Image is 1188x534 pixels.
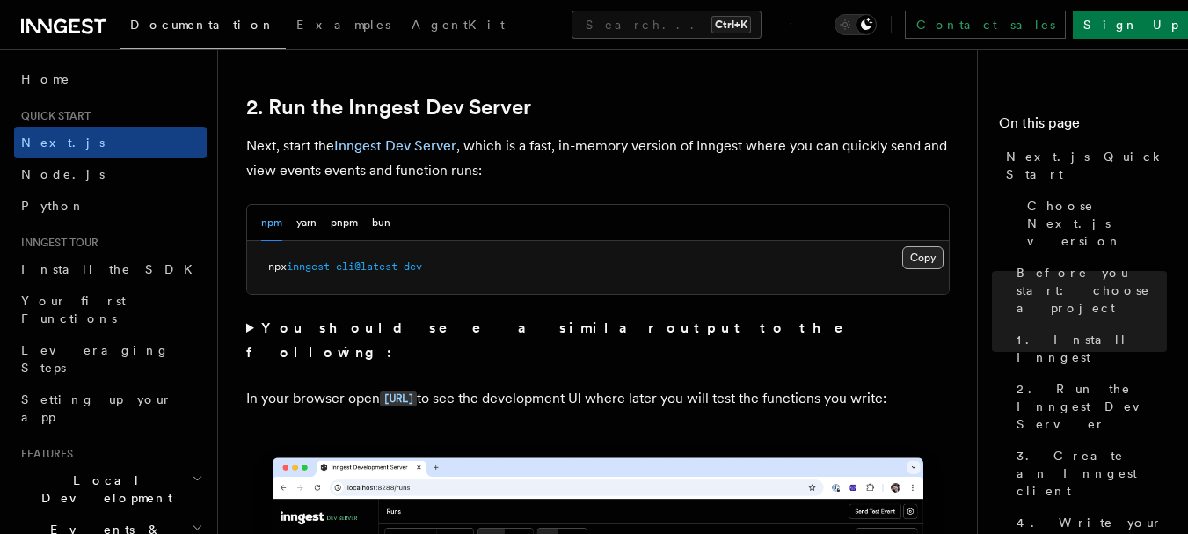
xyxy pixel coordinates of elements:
[21,343,170,375] span: Leveraging Steps
[1009,324,1167,373] a: 1. Install Inngest
[14,334,207,384] a: Leveraging Steps
[21,294,126,326] span: Your first Functions
[14,63,207,95] a: Home
[21,262,203,276] span: Install the SDK
[380,391,417,406] code: [URL]
[14,127,207,158] a: Next.js
[380,390,417,406] a: [URL]
[21,392,172,424] span: Setting up your app
[401,5,515,48] a: AgentKit
[1009,257,1167,324] a: Before you start: choose a project
[21,70,70,88] span: Home
[14,384,207,433] a: Setting up your app
[120,5,286,49] a: Documentation
[286,5,401,48] a: Examples
[296,18,390,32] span: Examples
[331,205,358,241] button: pnpm
[572,11,762,39] button: Search...Ctrl+K
[1009,440,1167,507] a: 3. Create an Inngest client
[14,109,91,123] span: Quick start
[130,18,275,32] span: Documentation
[835,14,877,35] button: Toggle dark mode
[1020,190,1167,257] a: Choose Next.js version
[14,472,192,507] span: Local Development
[287,260,397,273] span: inngest-cli@latest
[261,205,282,241] button: npm
[14,190,207,222] a: Python
[246,134,950,183] p: Next, start the , which is a fast, in-memory version of Inngest where you can quickly send and vi...
[246,316,950,365] summary: You should see a similar output to the following:
[14,285,207,334] a: Your first Functions
[711,16,751,33] kbd: Ctrl+K
[1017,380,1167,433] span: 2. Run the Inngest Dev Server
[14,158,207,190] a: Node.js
[246,95,531,120] a: 2. Run the Inngest Dev Server
[412,18,505,32] span: AgentKit
[21,167,105,181] span: Node.js
[246,319,868,361] strong: You should see a similar output to the following:
[21,199,85,213] span: Python
[14,236,98,250] span: Inngest tour
[14,447,73,461] span: Features
[999,141,1167,190] a: Next.js Quick Start
[905,11,1066,39] a: Contact sales
[1006,148,1167,183] span: Next.js Quick Start
[404,260,422,273] span: dev
[1009,373,1167,440] a: 2. Run the Inngest Dev Server
[21,135,105,150] span: Next.js
[14,465,207,514] button: Local Development
[334,137,456,154] a: Inngest Dev Server
[372,205,390,241] button: bun
[1017,331,1167,366] span: 1. Install Inngest
[1017,447,1167,500] span: 3. Create an Inngest client
[268,260,287,273] span: npx
[999,113,1167,141] h4: On this page
[1017,264,1167,317] span: Before you start: choose a project
[902,246,944,269] button: Copy
[246,386,950,412] p: In your browser open to see the development UI where later you will test the functions you write:
[1027,197,1167,250] span: Choose Next.js version
[296,205,317,241] button: yarn
[14,253,207,285] a: Install the SDK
